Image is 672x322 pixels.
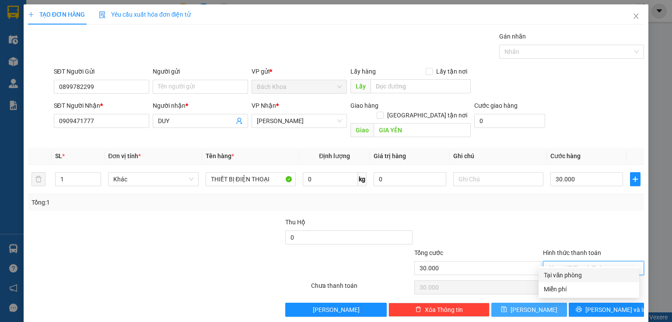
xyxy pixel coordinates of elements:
input: Cước giao hàng [474,114,545,128]
span: kg [358,172,367,186]
span: Giá trị hàng [374,152,406,159]
span: Nhận: [75,7,96,17]
button: delete [31,172,45,186]
span: [GEOGRAPHIC_DATA] tận nơi [384,110,471,120]
span: TẠO ĐƠN HÀNG [28,11,85,18]
div: 0902417478 [7,18,69,30]
div: 0908187909 [75,38,145,50]
button: plus [630,172,640,186]
span: CHỢ DỐC MƠ [75,50,128,81]
span: VP Nhận [252,102,276,109]
img: icon [99,11,106,18]
div: VP gửi [252,67,347,76]
span: save [501,306,507,313]
span: Lấy tận nơi [433,67,471,76]
span: user-add [236,117,243,124]
input: Ghi Chú [453,172,543,186]
label: Gán nhãn [499,33,526,40]
div: Chưa thanh toán [310,281,413,296]
span: Gửi: [7,8,21,18]
span: delete [415,306,421,313]
span: SL [55,152,62,159]
span: plus [28,11,34,18]
span: Giao [350,123,374,137]
label: Cước giao hàng [474,102,518,109]
input: Dọc đường [374,123,471,137]
div: Miễn phí [544,284,634,294]
span: DĐ: [75,55,87,64]
div: Bách Khoa [7,7,69,18]
div: SĐT Người Gửi [54,67,149,76]
span: Khác [113,173,193,186]
div: Người nhận [153,101,248,110]
th: Ghi chú [450,148,547,165]
button: printer[PERSON_NAME] và In [569,303,644,317]
button: save[PERSON_NAME] [491,303,567,317]
span: Yêu cầu xuất hóa đơn điện tử [99,11,191,18]
span: [PERSON_NAME] [313,305,360,315]
button: [PERSON_NAME] [285,303,386,317]
span: Giao hàng [350,102,378,109]
span: Tổng cước [414,249,443,256]
span: Lấy hàng [350,68,376,75]
span: [PERSON_NAME] và In [585,305,647,315]
div: SĐT Người Nhận [54,101,149,110]
span: Xóa Thông tin [425,305,463,315]
div: Người gửi [153,67,248,76]
input: Dọc đường [371,79,471,93]
label: Hình thức thanh toán [543,249,601,256]
span: Tên hàng [206,152,234,159]
span: Thu Hộ [285,219,305,226]
span: plus [630,176,640,183]
span: Cước hàng [550,152,581,159]
button: deleteXóa Thông tin [388,303,490,317]
span: [PERSON_NAME] [511,305,557,315]
span: Đơn vị tính [108,152,141,159]
input: VD: Bàn, Ghế [206,172,296,186]
span: Lấy [350,79,371,93]
input: 0 [374,172,446,186]
span: printer [576,306,582,313]
div: [PERSON_NAME] [75,27,145,38]
span: Định lượng [319,152,350,159]
div: Tại văn phòng [544,270,634,280]
span: Bách Khoa [257,80,342,93]
span: close [633,13,640,20]
div: Tổng: 1 [31,198,260,207]
button: Close [624,4,648,29]
div: [PERSON_NAME] [75,7,145,27]
span: Gia Kiệm [257,114,342,127]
